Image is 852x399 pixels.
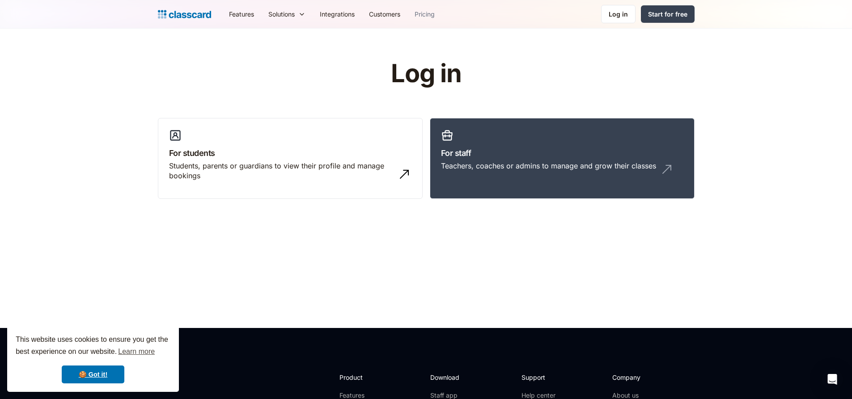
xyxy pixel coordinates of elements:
[601,5,636,23] a: Log in
[222,4,261,24] a: Features
[16,334,170,358] span: This website uses cookies to ensure you get the best experience on our website.
[158,8,211,21] a: home
[313,4,362,24] a: Integrations
[430,373,467,382] h2: Download
[612,373,672,382] h2: Company
[169,147,411,159] h3: For students
[158,118,423,199] a: For studentsStudents, parents or guardians to view their profile and manage bookings
[268,9,295,19] div: Solutions
[407,4,442,24] a: Pricing
[648,9,687,19] div: Start for free
[284,60,568,88] h1: Log in
[430,118,695,199] a: For staffTeachers, coaches or admins to manage and grow their classes
[339,373,387,382] h2: Product
[362,4,407,24] a: Customers
[169,161,394,181] div: Students, parents or guardians to view their profile and manage bookings
[62,365,124,383] a: dismiss cookie message
[441,161,656,171] div: Teachers, coaches or admins to manage and grow their classes
[441,147,683,159] h3: For staff
[521,373,558,382] h2: Support
[641,5,695,23] a: Start for free
[7,326,179,392] div: cookieconsent
[609,9,628,19] div: Log in
[261,4,313,24] div: Solutions
[822,369,843,390] div: Open Intercom Messenger
[117,345,156,358] a: learn more about cookies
